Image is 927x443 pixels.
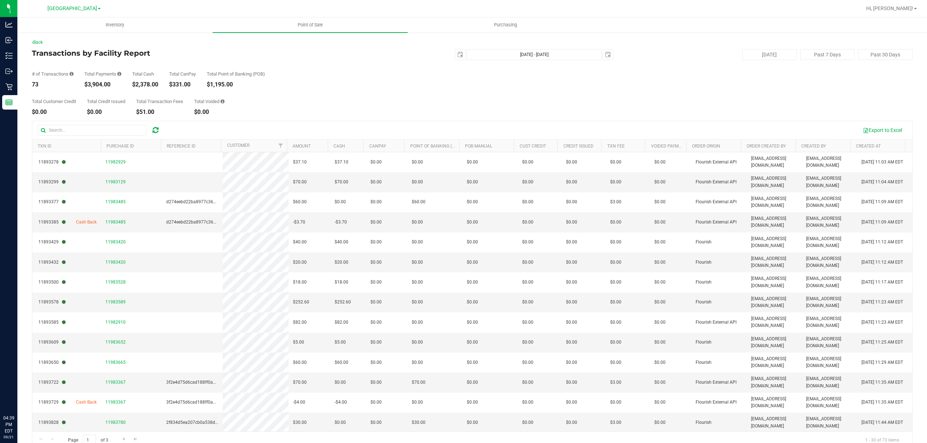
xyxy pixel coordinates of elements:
span: Flourish [696,279,712,286]
span: [DATE] 11:23 AM EDT [861,299,903,306]
span: [EMAIL_ADDRESS][DOMAIN_NAME] [751,195,797,209]
span: $0.00 [467,319,478,326]
span: $60.00 [293,199,307,205]
span: select [455,50,465,60]
span: $0.00 [654,159,666,166]
a: Created At [856,144,881,149]
span: Purchasing [484,22,527,28]
span: $0.00 [566,239,577,246]
span: $0.00 [522,299,533,306]
span: d274eebd22ba8977c36557bb7a5c3664 [166,199,246,204]
span: d274eebd22ba8977c36557bb7a5c3664 [166,220,246,225]
div: $0.00 [32,109,76,115]
span: $0.00 [370,339,382,346]
span: [EMAIL_ADDRESS][DOMAIN_NAME] [806,375,852,389]
span: $0.00 [370,199,382,205]
span: $0.00 [566,279,577,286]
span: $37.10 [335,159,348,166]
span: 11893729 [38,399,66,406]
span: [DATE] 11:09 AM EDT [861,219,903,226]
span: $0.00 [610,219,621,226]
span: $0.00 [654,259,666,266]
span: $0.00 [467,299,478,306]
span: $40.00 [335,239,348,246]
span: 11983589 [105,299,126,304]
span: $0.00 [654,359,666,366]
span: Flourish External API [696,399,737,406]
span: $0.00 [566,379,577,386]
span: Flourish [696,339,712,346]
span: $0.00 [522,179,533,186]
span: $18.00 [335,279,348,286]
span: [DATE] 11:17 AM EDT [861,279,903,286]
span: $0.00 [610,279,621,286]
a: Customer [227,143,249,148]
span: $0.00 [610,259,621,266]
span: $0.00 [654,379,666,386]
span: [DATE] 11:35 AM EDT [861,399,903,406]
div: $0.00 [87,109,125,115]
span: [DATE] 11:03 AM EDT [861,159,903,166]
a: Back [32,40,43,45]
button: Export to Excel [858,124,907,136]
a: Reference ID [167,144,196,149]
span: $70.00 [335,179,348,186]
span: $0.00 [610,399,621,406]
span: $0.00 [610,239,621,246]
span: $0.00 [522,379,533,386]
span: 11893828 [38,419,66,426]
span: $0.00 [467,259,478,266]
span: $3.00 [610,199,621,205]
span: [GEOGRAPHIC_DATA] [47,5,97,12]
span: $0.00 [412,359,423,366]
span: 2f834d5ea207cb0a538d886ab9d2883e [166,420,245,425]
span: $0.00 [522,199,533,205]
span: 11893278 [38,159,66,166]
p: 04:39 PM EDT [3,415,14,434]
span: $0.00 [467,419,478,426]
span: $0.00 [566,339,577,346]
a: Purchase ID [106,144,134,149]
span: $3.00 [610,419,621,426]
span: $70.00 [293,379,307,386]
span: $0.00 [610,179,621,186]
span: $0.00 [522,259,533,266]
inline-svg: Outbound [5,68,13,75]
button: Past 7 Days [800,49,855,60]
div: $0.00 [194,109,225,115]
span: 11893429 [38,239,66,246]
span: 3f2e4d75d6cad188ff0ab42be065200d [166,400,243,405]
span: 11893609 [38,339,66,346]
span: [EMAIL_ADDRESS][DOMAIN_NAME] [751,355,797,369]
span: $70.00 [412,379,425,386]
span: $0.00 [654,219,666,226]
span: Flourish External API [696,319,737,326]
iframe: Resource center [7,385,29,407]
span: $0.00 [610,319,621,326]
div: Total Customer Credit [32,99,76,104]
span: $0.00 [610,339,621,346]
span: Flourish External API [696,379,737,386]
span: $0.00 [335,199,346,205]
span: $0.00 [566,259,577,266]
span: select [603,50,613,60]
span: $0.00 [654,419,666,426]
span: $60.00 [293,359,307,366]
span: [EMAIL_ADDRESS][DOMAIN_NAME] [806,255,852,269]
span: $0.00 [412,239,423,246]
span: $0.00 [467,279,478,286]
span: $0.00 [654,239,666,246]
span: $0.00 [566,319,577,326]
span: $0.00 [566,159,577,166]
span: 11893585 [38,319,66,326]
div: Total Voided [194,99,225,104]
iframe: Resource center unread badge [21,384,30,393]
span: $0.00 [370,239,382,246]
span: [EMAIL_ADDRESS][DOMAIN_NAME] [751,255,797,269]
span: $0.00 [412,219,423,226]
span: $0.00 [467,379,478,386]
span: $18.00 [293,279,307,286]
span: [EMAIL_ADDRESS][DOMAIN_NAME] [751,336,797,349]
span: $0.00 [522,159,533,166]
i: Count of all successful payment transactions, possibly including voids, refunds, and cash-back fr... [70,72,74,76]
